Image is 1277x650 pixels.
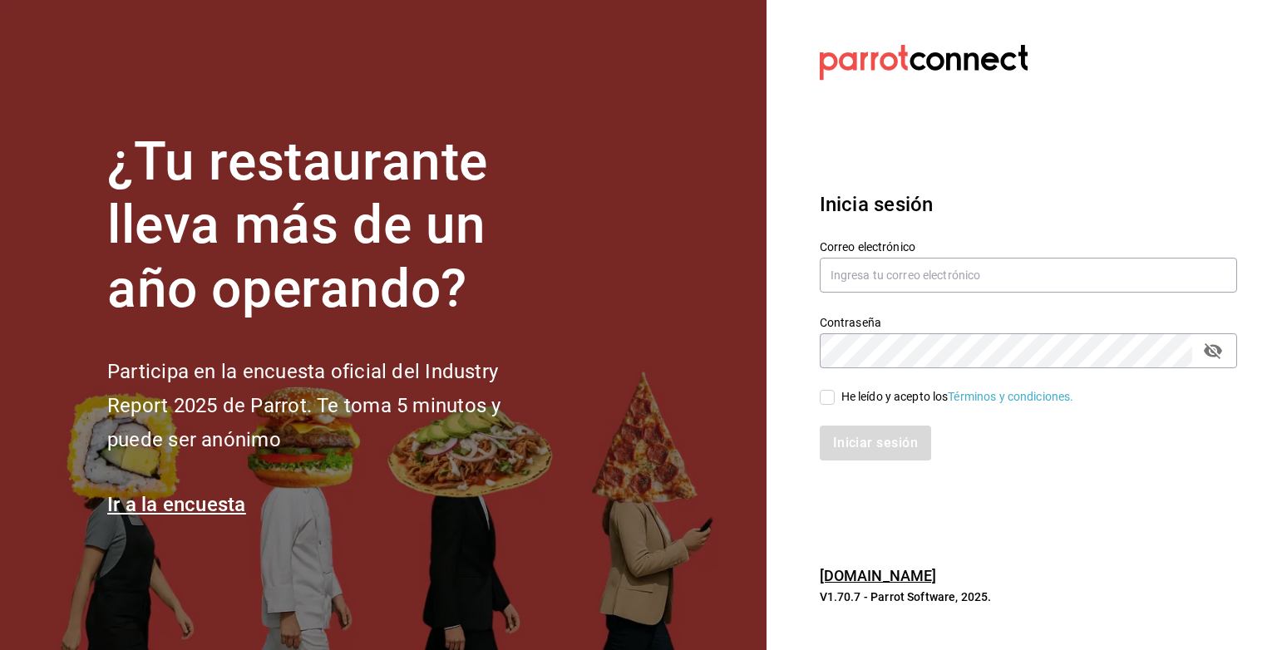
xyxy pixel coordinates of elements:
a: Términos y condiciones. [948,390,1073,403]
label: Contraseña [820,316,1237,327]
a: [DOMAIN_NAME] [820,567,937,584]
input: Ingresa tu correo electrónico [820,258,1237,293]
h1: ¿Tu restaurante lleva más de un año operando? [107,130,556,322]
h3: Inicia sesión [820,190,1237,219]
div: He leído y acepto los [841,388,1074,406]
a: Ir a la encuesta [107,493,246,516]
button: passwordField [1199,337,1227,365]
p: V1.70.7 - Parrot Software, 2025. [820,588,1237,605]
h2: Participa en la encuesta oficial del Industry Report 2025 de Parrot. Te toma 5 minutos y puede se... [107,355,556,456]
label: Correo electrónico [820,240,1237,252]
